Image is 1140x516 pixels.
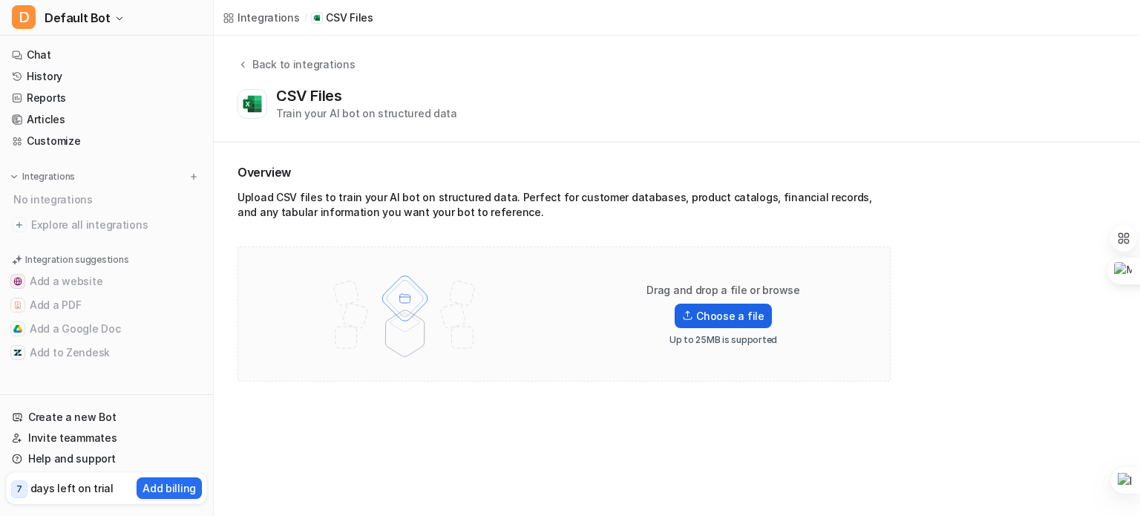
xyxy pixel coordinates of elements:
[276,105,457,121] div: Train your AI bot on structured data
[6,215,207,235] a: Explore all integrations
[669,334,777,346] p: Up to 25MB is supported
[6,448,207,469] a: Help and support
[45,7,111,28] span: Default Bot
[22,171,75,183] p: Integrations
[9,172,19,182] img: expand menu
[9,187,207,212] div: No integrations
[237,10,300,25] div: Integrations
[6,293,207,317] button: Add a PDFAdd a PDF
[6,45,207,65] a: Chat
[237,56,355,87] button: Back to integrations
[6,66,207,87] a: History
[311,10,373,25] a: CSV Files iconCSV Files
[6,341,207,365] button: Add to ZendeskAdd to Zendesk
[6,109,207,130] a: Articles
[6,131,207,151] a: Customize
[13,301,22,310] img: Add a PDF
[237,190,891,226] div: Upload CSV files to train your AI bot on structured data. Perfect for customer databases, product...
[13,277,22,286] img: Add a website
[6,407,207,428] a: Create a new Bot
[304,11,307,25] span: /
[6,88,207,108] a: Reports
[6,428,207,448] a: Invite teammates
[646,283,800,298] p: Drag and drop a file or browse
[189,172,199,182] img: menu_add.svg
[6,317,207,341] button: Add a Google DocAdd a Google Doc
[276,87,347,105] div: CSV Files
[30,480,114,496] p: days left on trial
[237,163,891,181] h2: Overview
[13,324,22,333] img: Add a Google Doc
[13,348,22,357] img: Add to Zendesk
[326,10,373,25] p: CSV Files
[308,262,502,366] img: File upload illustration
[6,169,79,184] button: Integrations
[12,218,27,232] img: explore all integrations
[675,304,771,328] label: Choose a file
[12,5,36,29] span: D
[6,270,207,293] button: Add a websiteAdd a website
[137,477,202,499] button: Add billing
[223,10,300,25] a: Integrations
[16,483,22,496] p: 7
[248,56,355,72] div: Back to integrations
[313,14,321,22] img: CSV Files icon
[31,213,201,237] span: Explore all integrations
[682,310,693,321] img: Upload icon
[142,480,196,496] p: Add billing
[25,253,128,267] p: Integration suggestions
